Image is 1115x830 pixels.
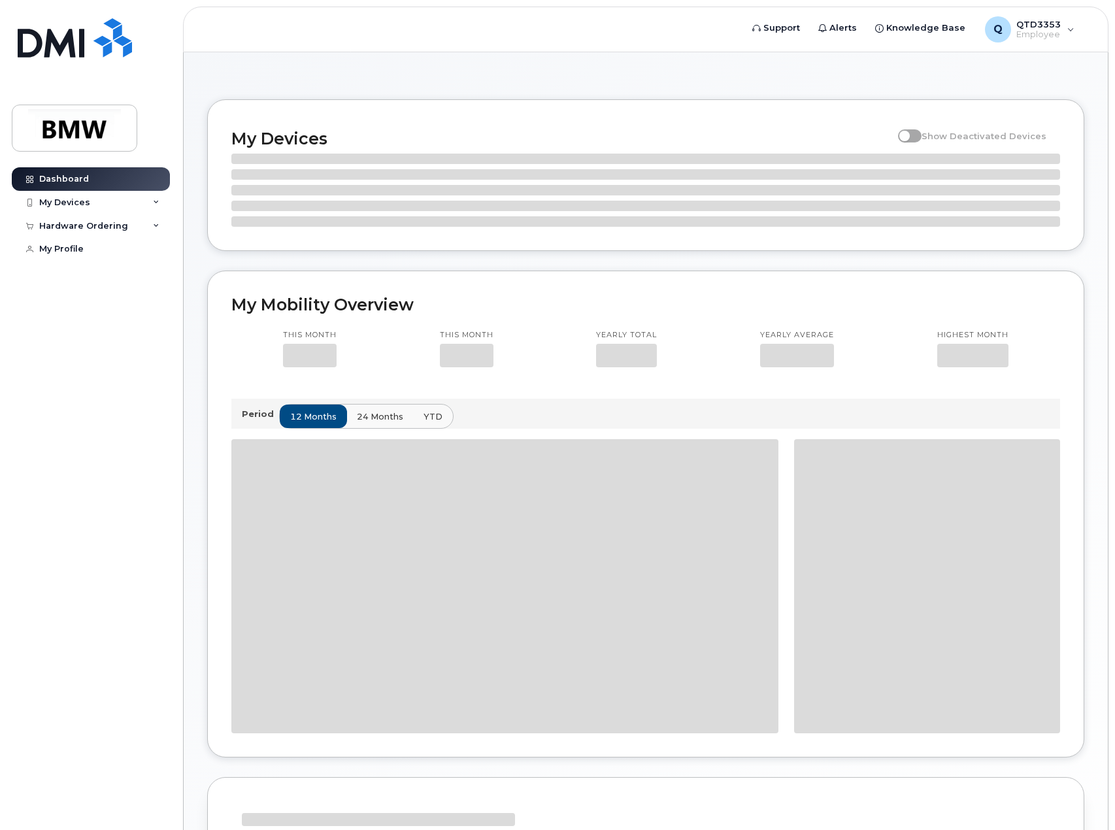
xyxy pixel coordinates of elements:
[898,124,908,134] input: Show Deactivated Devices
[242,408,279,420] p: Period
[231,129,891,148] h2: My Devices
[283,330,337,340] p: This month
[424,410,442,423] span: YTD
[596,330,657,340] p: Yearly total
[760,330,834,340] p: Yearly average
[231,295,1060,314] h2: My Mobility Overview
[922,131,1046,141] span: Show Deactivated Devices
[440,330,493,340] p: This month
[937,330,1008,340] p: Highest month
[357,410,403,423] span: 24 months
